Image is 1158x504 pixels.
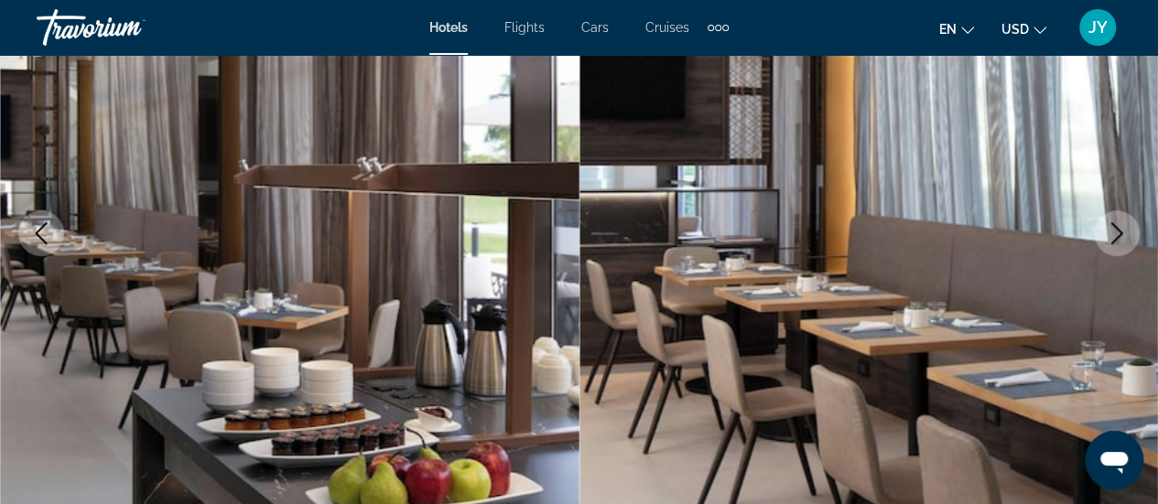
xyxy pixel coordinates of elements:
[1001,16,1046,42] button: Change currency
[37,4,220,51] a: Travorium
[1001,22,1029,37] span: USD
[429,20,468,35] a: Hotels
[708,13,729,42] button: Extra navigation items
[1088,18,1108,37] span: JY
[504,20,545,35] a: Flights
[939,16,974,42] button: Change language
[645,20,689,35] a: Cruises
[1094,210,1140,256] button: Next image
[939,22,957,37] span: en
[581,20,609,35] a: Cars
[18,210,64,256] button: Previous image
[1085,431,1143,489] iframe: Button to launch messaging window
[1074,8,1121,47] button: User Menu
